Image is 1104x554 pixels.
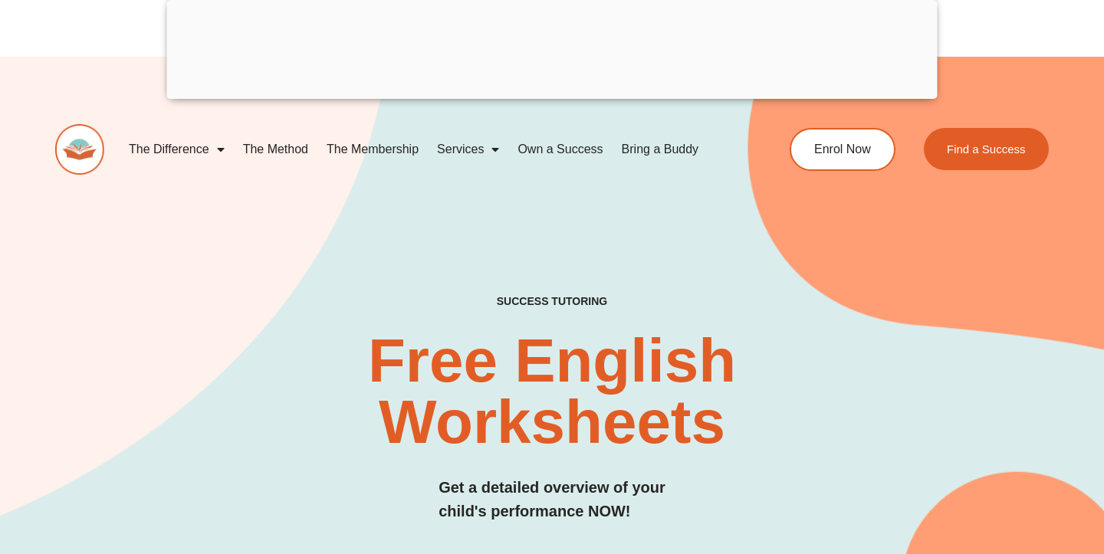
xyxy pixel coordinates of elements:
[405,295,699,308] h4: SUCCESS TUTORING​
[120,132,234,167] a: The Difference
[120,132,733,167] nav: Menu
[317,132,428,167] a: The Membership
[814,143,871,156] span: Enrol Now
[924,128,1049,170] a: Find a Success
[841,381,1104,554] iframe: Chat Widget
[224,330,879,453] h2: Free English Worksheets​
[790,128,895,171] a: Enrol Now
[947,143,1026,155] span: Find a Success
[234,132,317,167] a: The Method
[613,132,708,167] a: Bring a Buddy
[428,132,508,167] a: Services
[508,132,612,167] a: Own a Success
[439,476,665,523] h3: Get a detailed overview of your child's performance NOW!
